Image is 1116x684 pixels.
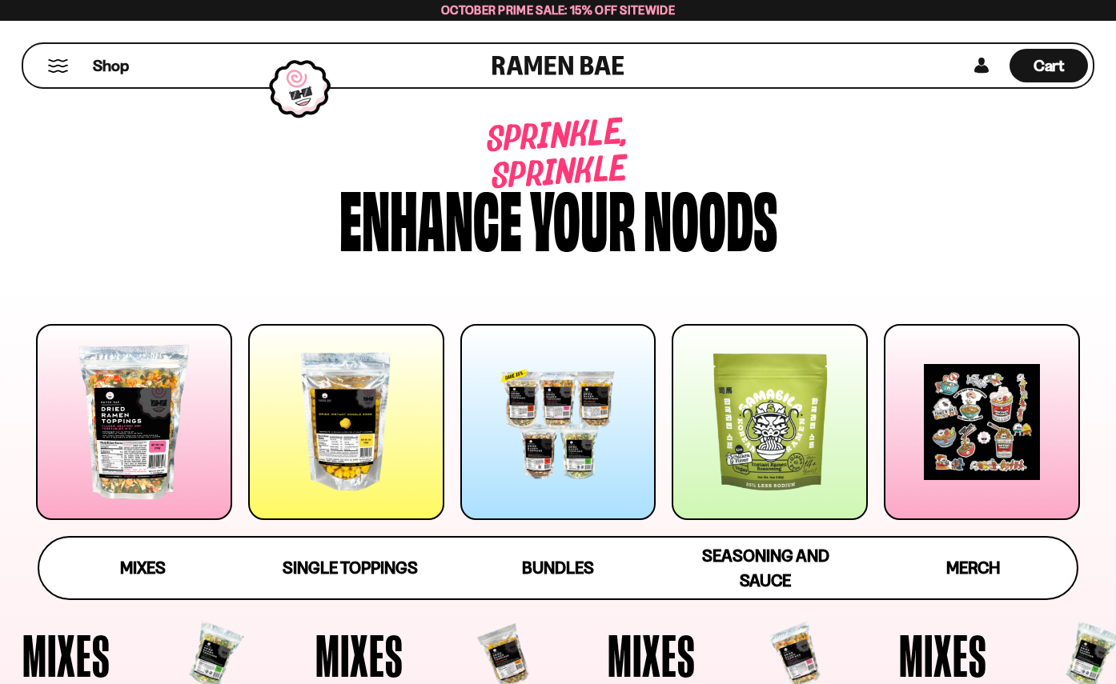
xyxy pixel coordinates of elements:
[522,558,594,578] span: Bundles
[702,546,829,590] span: Seasoning and Sauce
[283,558,418,578] span: Single Toppings
[946,558,1000,578] span: Merch
[869,538,1077,598] a: Merch
[441,2,675,18] span: October Prime Sale: 15% off Sitewide
[339,178,522,254] div: Enhance
[120,558,166,578] span: Mixes
[1034,56,1065,75] span: Cart
[454,538,661,598] a: Bundles
[93,49,129,82] a: Shop
[644,178,777,254] div: noods
[1010,44,1088,87] div: Cart
[47,59,69,73] button: Mobile Menu Trigger
[247,538,454,598] a: Single Toppings
[530,178,636,254] div: your
[662,538,869,598] a: Seasoning and Sauce
[93,55,129,77] span: Shop
[39,538,247,598] a: Mixes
